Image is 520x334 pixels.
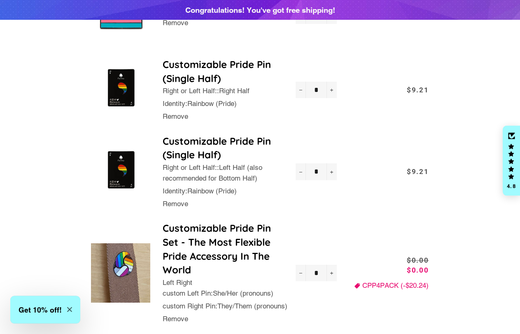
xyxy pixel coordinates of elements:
[163,200,188,208] a: Remove
[163,187,187,195] span: Identity:
[163,58,280,85] a: Customizable Pride Pin (Single Half)
[296,265,337,281] input: quantity
[91,243,150,303] img: Customizable Pride Pin Set - The Most Flexible Pride Accessory In The World - Left Right
[185,4,335,16] div: Congratulations! You've got free shipping!
[296,163,337,180] input: quantity
[163,302,217,310] span: custom Right Pin:
[407,167,429,176] span: $9.21
[506,183,516,189] div: 4.8
[91,66,150,113] img: Customizable Pride Pin (Single Half)
[326,82,337,98] button: Increase item quantity by one
[187,99,237,108] span: Rainbow (Pride)
[326,163,337,180] button: Increase item quantity by one
[163,315,188,323] a: Remove
[163,134,280,162] a: Customizable Pride Pin (Single Half)
[296,82,306,98] button: Reduce item quantity by one
[357,281,429,290] ul: Discount
[163,163,219,172] span: Right or Left Half::
[407,256,429,264] del: $0.00
[407,86,429,94] span: $9.21
[296,163,306,180] button: Reduce item quantity by one
[326,265,337,281] button: Increase item quantity by one
[213,289,273,297] span: She/Her (pronouns)
[163,277,294,288] p: Left Right
[163,99,187,108] span: Identity:
[296,82,337,98] input: quantity
[219,87,250,95] span: Right Half
[357,281,429,290] li: CPP4PACK (-$20.24)
[91,148,150,195] img: Customizable Pride Pin (Single Half)
[163,19,188,27] a: Remove
[163,221,280,277] a: Customizable Pride Pin Set - The Most Flexible Pride Accessory In The World
[339,266,429,274] span: $0.00
[503,126,520,196] div: Click to open Judge.me floating reviews tab
[163,112,188,120] a: Remove
[163,87,219,95] span: Right or Left Half::
[187,187,237,195] span: Rainbow (Pride)
[296,265,306,281] button: Reduce item quantity by one
[163,289,213,297] span: custom Left Pin:
[217,302,287,310] span: They/Them (pronouns)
